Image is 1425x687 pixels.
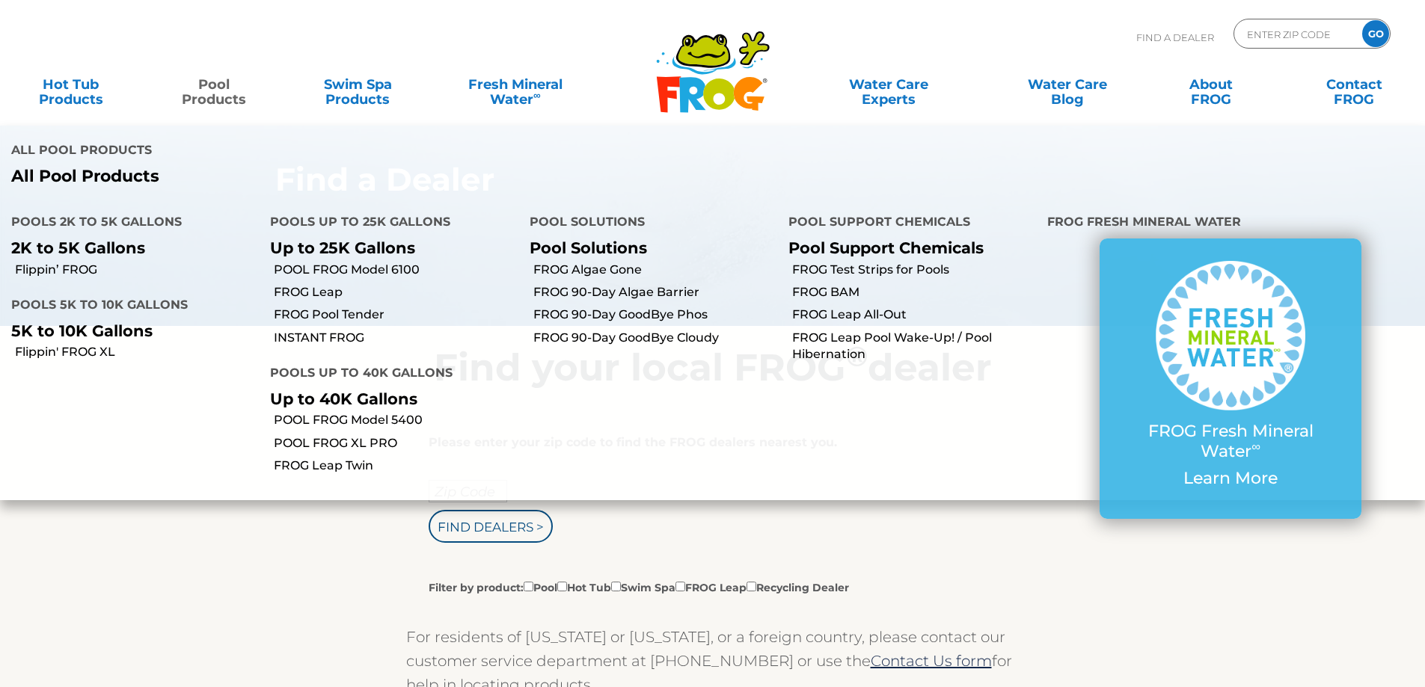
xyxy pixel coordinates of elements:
h4: All Pool Products [11,137,702,167]
input: Filter by product:PoolHot TubSwim SpaFROG LeapRecycling Dealer [675,582,685,591]
a: FROG Leap [274,284,518,301]
a: FROG Leap Pool Wake-Up! / Pool Hibernation [792,330,1036,363]
a: AboutFROG [1155,70,1266,99]
a: Contact Us form [871,652,992,670]
a: FROG 90-Day GoodBye Cloudy [533,330,777,346]
input: GO [1362,20,1389,47]
h4: Pools 5K to 10K Gallons [11,292,248,321]
p: Find A Dealer [1136,19,1214,56]
a: Swim SpaProducts [302,70,414,99]
a: POOL FROG Model 6100 [274,262,518,278]
p: FROG Fresh Mineral Water [1130,422,1331,461]
sup: ∞ [1251,439,1260,454]
h4: FROG Fresh Mineral Water [1047,209,1414,238]
input: Filter by product:PoolHot TubSwim SpaFROG LeapRecycling Dealer [524,582,533,591]
h4: Pool Support Chemicals [788,209,1025,238]
a: FROG Fresh Mineral Water∞ Learn More [1130,261,1331,496]
h4: Pools up to 40K Gallons [270,360,506,389]
a: FROG Leap All-Out [792,306,1036,323]
a: FROG Algae Gone [533,262,777,278]
a: All Pool Products [11,167,702,186]
a: Pool Solutions [530,238,647,257]
a: FROG 90-Day Algae Barrier [533,284,777,301]
a: FROG 90-Day GoodBye Phos [533,306,777,323]
p: 5K to 10K Gallons [11,321,248,340]
sup: ∞ [533,89,541,101]
a: Fresh MineralWater∞ [445,70,585,99]
p: Pool Support Chemicals [788,238,1025,257]
a: Flippin' FROG XL [15,344,259,360]
a: POOL FROG Model 5400 [274,412,518,428]
a: FROG Pool Tender [274,306,518,323]
a: ContactFROG [1299,70,1410,99]
a: FROG BAM [792,284,1036,301]
input: Filter by product:PoolHot TubSwim SpaFROG LeapRecycling Dealer [557,582,567,591]
label: Filter by product: Pool Hot Tub Swim Spa FROG Leap Recycling Dealer [429,579,849,595]
input: Zip Code Form [1245,23,1346,45]
a: POOL FROG XL PRO [274,435,518,452]
input: Find Dealers > [429,510,553,543]
a: FROG Leap Twin [274,458,518,474]
a: Flippin’ FROG [15,262,259,278]
p: Up to 25K Gallons [270,238,506,257]
a: Hot TubProducts [15,70,126,99]
a: FROG Test Strips for Pools [792,262,1036,278]
a: PoolProducts [159,70,270,99]
h4: Pools up to 25K Gallons [270,209,506,238]
p: 2K to 5K Gallons [11,238,248,257]
p: Learn More [1130,469,1331,488]
input: Filter by product:PoolHot TubSwim SpaFROG LeapRecycling Dealer [611,582,621,591]
a: Water CareBlog [1011,70,1123,99]
p: Up to 40K Gallons [270,389,506,408]
h4: Pool Solutions [530,209,766,238]
input: Filter by product:PoolHot TubSwim SpaFROG LeapRecycling Dealer [747,582,756,591]
a: INSTANT FROG [274,330,518,346]
a: Water CareExperts [798,70,979,99]
h4: Pools 2K to 5K Gallons [11,209,248,238]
